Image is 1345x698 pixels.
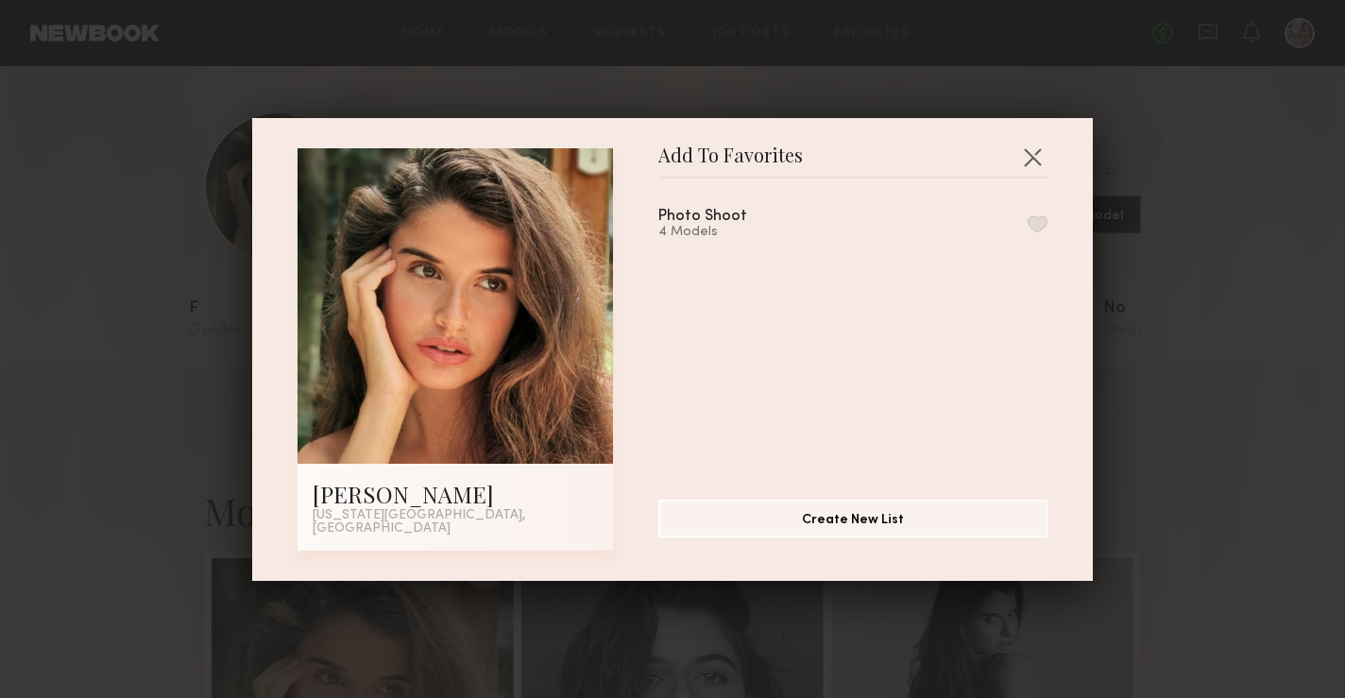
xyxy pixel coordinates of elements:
div: Photo Shoot [658,209,747,225]
div: 4 Models [658,225,792,240]
div: [PERSON_NAME] [313,479,598,509]
button: Create New List [658,500,1047,537]
div: [US_STATE][GEOGRAPHIC_DATA], [GEOGRAPHIC_DATA] [313,509,598,536]
span: Add To Favorites [658,148,803,177]
button: Close [1017,142,1047,172]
